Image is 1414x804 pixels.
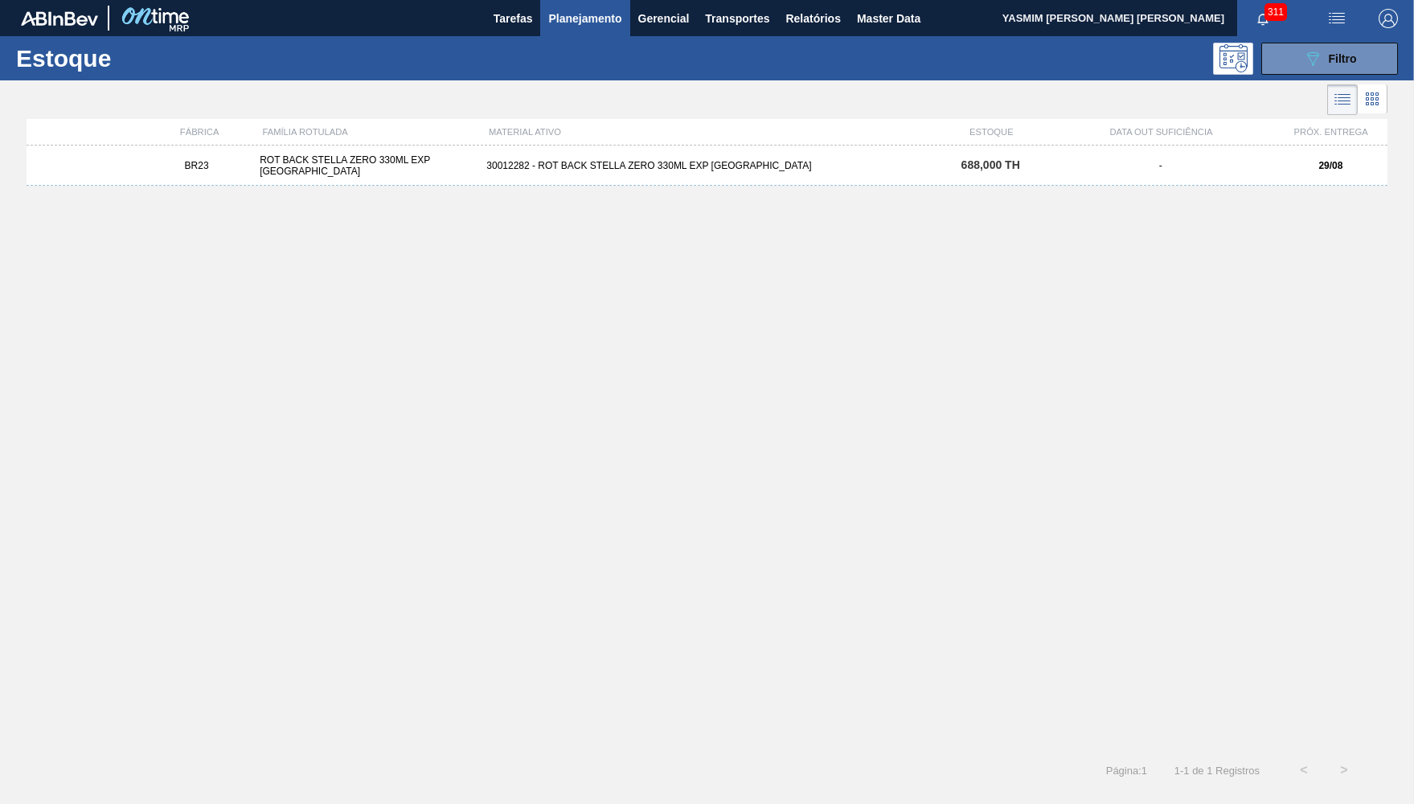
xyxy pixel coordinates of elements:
img: TNhmsLtSVTkK8tSr43FrP2fwEKptu5GPRR3wAAAABJRU5ErkJggg== [21,11,98,26]
span: Master Data [857,9,920,28]
span: Planejamento [548,9,621,28]
span: Transportes [705,9,769,28]
button: Notificações [1237,7,1289,30]
div: Visão em Cards [1358,84,1387,115]
div: MATERIAL ATIVO [482,127,935,137]
span: 311 [1264,3,1287,21]
span: Gerencial [638,9,690,28]
span: BR23 [185,160,209,171]
div: PRÓX. ENTREGA [1274,127,1387,137]
div: FAMÍLIA ROTULADA [256,127,482,137]
div: DATA OUT SUFICIÊNCIA [1048,127,1274,137]
img: userActions [1327,9,1346,28]
span: 1 - 1 de 1 Registros [1171,765,1260,777]
button: > [1324,750,1364,790]
span: Filtro [1329,52,1357,65]
span: Relatórios [785,9,840,28]
span: 688,000 TH [961,158,1020,171]
div: Visão em Lista [1327,84,1358,115]
span: Tarefas [494,9,533,28]
button: < [1284,750,1324,790]
span: - [1159,160,1162,171]
h1: Estoque [16,49,253,68]
div: ROT BACK STELLA ZERO 330ML EXP [GEOGRAPHIC_DATA] [253,154,480,177]
strong: 29/08 [1318,160,1342,171]
div: ESTOQUE [935,127,1048,137]
div: Pogramando: nenhum usuário selecionado [1213,43,1253,75]
span: Página : 1 [1106,765,1147,777]
img: Logout [1379,9,1398,28]
div: FÁBRICA [143,127,256,137]
div: 30012282 - ROT BACK STELLA ZERO 330ML EXP [GEOGRAPHIC_DATA] [480,160,933,171]
button: Filtro [1261,43,1398,75]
